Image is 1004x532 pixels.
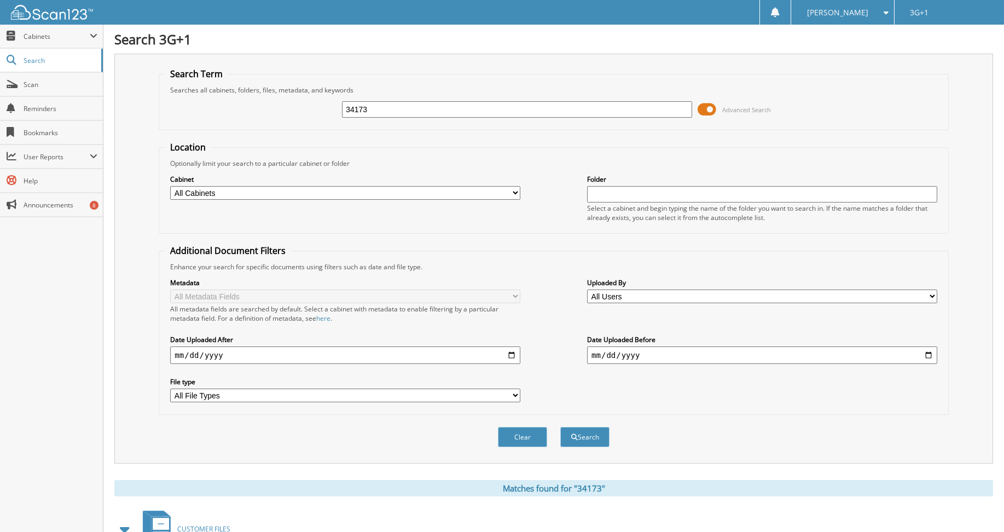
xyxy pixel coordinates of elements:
div: 8 [90,201,98,210]
span: [PERSON_NAME] [807,9,868,16]
input: end [587,346,937,364]
div: Searches all cabinets, folders, files, metadata, and keywords [165,85,942,95]
span: Search [24,56,96,65]
label: Uploaded By [587,278,937,287]
span: Reminders [24,104,97,113]
button: Search [560,427,610,447]
label: Metadata [170,278,520,287]
legend: Search Term [165,68,228,80]
div: All metadata fields are searched by default. Select a cabinet with metadata to enable filtering b... [170,304,520,323]
label: Date Uploaded After [170,335,520,344]
legend: Location [165,141,211,153]
label: Cabinet [170,175,520,184]
img: scan123-logo-white.svg [11,5,93,20]
label: Date Uploaded Before [587,335,937,344]
h1: Search 3G+1 [114,30,993,48]
button: Clear [498,427,547,447]
div: Optionally limit your search to a particular cabinet or folder [165,159,942,168]
div: Select a cabinet and begin typing the name of the folder you want to search in. If the name match... [587,204,937,222]
span: User Reports [24,152,90,161]
span: Cabinets [24,32,90,41]
div: Matches found for "34173" [114,480,993,496]
label: File type [170,377,520,386]
span: Help [24,176,97,186]
span: Announcements [24,200,97,210]
span: Advanced Search [722,106,771,114]
span: 3G+1 [910,9,928,16]
label: Folder [587,175,937,184]
span: Bookmarks [24,128,97,137]
div: Enhance your search for specific documents using filters such as date and file type. [165,262,942,271]
span: Scan [24,80,97,89]
legend: Additional Document Filters [165,245,291,257]
a: here [316,314,330,323]
input: start [170,346,520,364]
